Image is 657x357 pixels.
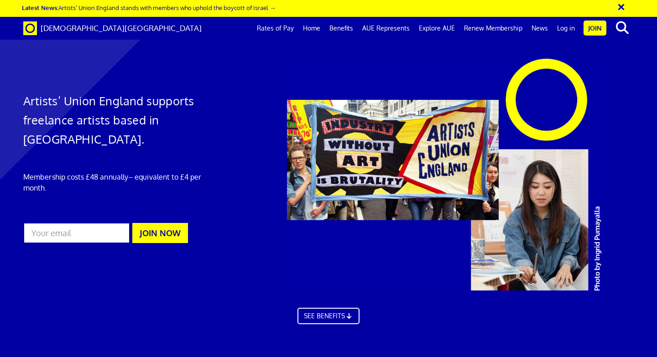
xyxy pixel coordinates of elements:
span: [DEMOGRAPHIC_DATA][GEOGRAPHIC_DATA] [41,23,202,33]
a: Log in [553,17,579,40]
p: Membership costs £48 annually – equivalent to £4 per month. [23,171,218,193]
input: Your email [23,222,130,243]
a: Explore AUE [414,17,459,40]
a: Renew Membership [459,17,527,40]
button: JOIN NOW [132,223,188,243]
a: Rates of Pay [252,17,298,40]
a: Brand [DEMOGRAPHIC_DATA][GEOGRAPHIC_DATA] [16,17,209,40]
button: search [608,18,636,37]
strong: Latest News: [22,4,58,11]
a: Join [584,21,606,36]
h1: Artists’ Union England supports freelance artists based in [GEOGRAPHIC_DATA]. [23,91,218,149]
a: Latest News:Artists’ Union England stands with members who uphold the boycott of Israel → [22,4,276,11]
a: Home [298,17,325,40]
a: SEE BENEFITS [297,308,360,324]
a: News [527,17,553,40]
a: AUE Represents [358,17,414,40]
a: Benefits [325,17,358,40]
